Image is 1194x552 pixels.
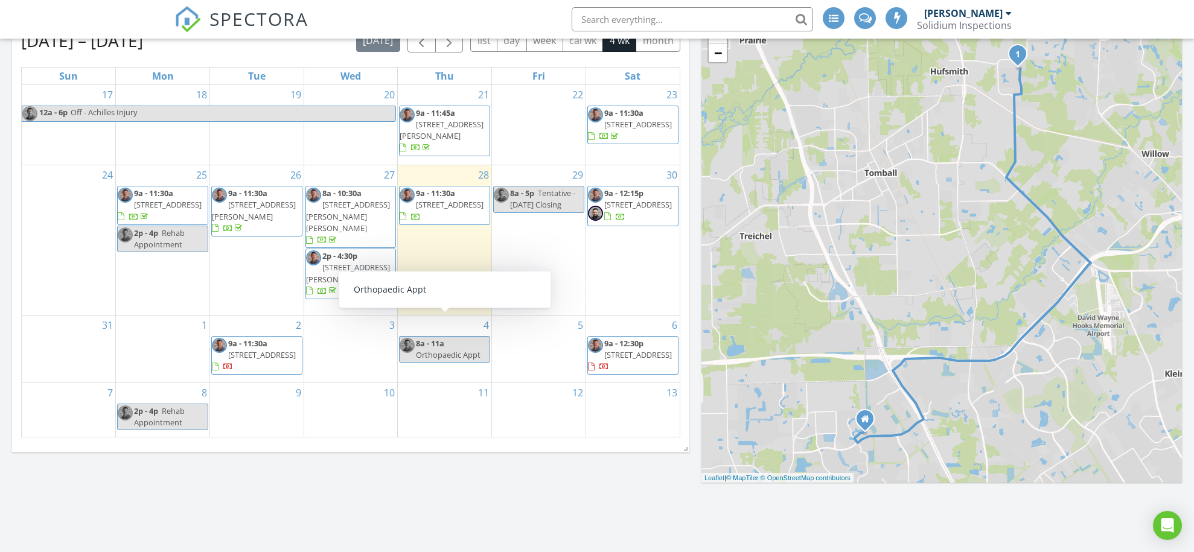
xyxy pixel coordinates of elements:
td: Go to August 23, 2025 [586,85,680,165]
a: Go to September 5, 2025 [575,316,586,335]
a: Go to September 1, 2025 [199,316,209,335]
a: Go to September 11, 2025 [476,383,491,402]
button: week [526,28,563,52]
span: SPECTORA [209,6,308,31]
img: 1_1.jpg [400,188,415,203]
img: 1_1.jpg [306,188,321,203]
a: 9a - 12:15p [STREET_ADDRESS] [604,188,672,221]
td: Go to September 10, 2025 [304,382,398,436]
button: 4 wk [602,28,636,52]
span: [STREET_ADDRESS] [604,349,672,360]
img: 1_1.jpg [400,338,415,353]
img: 1_1.jpg [212,338,227,353]
td: Go to September 11, 2025 [398,382,492,436]
a: Go to August 17, 2025 [100,85,115,104]
button: day [497,28,527,52]
a: Sunday [57,68,80,84]
div: 505 Saddlebrook Ln , Tomball, TX 77375 [1018,54,1025,61]
span: 2p - 4p [134,227,158,238]
a: Leaflet [704,474,724,481]
span: [STREET_ADDRESS] [228,349,296,360]
span: 12a - 6p [39,106,68,121]
a: Go to August 28, 2025 [476,165,491,185]
a: Tuesday [246,68,268,84]
a: Go to August 19, 2025 [288,85,304,104]
img: 1_1.jpg [118,227,133,243]
a: 9a - 12:30p [STREET_ADDRESS] [587,336,678,375]
td: Go to August 19, 2025 [209,85,304,165]
a: Go to August 27, 2025 [382,165,397,185]
img: 1_1.jpg [212,188,227,203]
img: 1_1.jpg [494,188,509,203]
a: 9a - 11:45a [STREET_ADDRESS][PERSON_NAME] [399,106,490,156]
a: Go to August 22, 2025 [570,85,586,104]
span: 9a - 11:30a [416,188,455,198]
img: 1_1.jpg [400,107,415,122]
a: 8a - 10:30a [STREET_ADDRESS][PERSON_NAME][PERSON_NAME] [305,186,397,248]
a: Go to August 24, 2025 [100,165,115,185]
img: 1_1.jpg [588,188,603,203]
a: Go to August 26, 2025 [288,165,304,185]
a: Monday [150,68,176,84]
td: Go to September 12, 2025 [492,382,586,436]
img: 1_1.jpg [118,405,133,420]
span: Off - Achilles Injury [71,107,137,118]
a: 9a - 11:30a [STREET_ADDRESS][PERSON_NAME] [211,186,302,236]
span: [STREET_ADDRESS][PERSON_NAME][PERSON_NAME] [306,199,390,233]
td: Go to August 21, 2025 [398,85,492,165]
a: Saturday [622,68,643,84]
a: Go to August 31, 2025 [100,316,115,335]
a: Go to August 29, 2025 [570,165,586,185]
span: Rehab Appointment [134,227,185,250]
td: Go to August 31, 2025 [22,315,116,382]
a: Go to September 12, 2025 [570,383,586,402]
a: 9a - 11:30a [STREET_ADDRESS] [588,107,672,141]
td: Go to September 9, 2025 [209,382,304,436]
span: 9a - 12:30p [604,338,643,349]
td: Go to September 2, 2025 [209,315,304,382]
a: 9a - 11:30a [STREET_ADDRESS] [399,186,490,225]
td: Go to August 30, 2025 [586,165,680,315]
a: 9a - 11:30a [STREET_ADDRESS][PERSON_NAME] [212,188,296,233]
a: Go to September 7, 2025 [105,383,115,402]
span: 8a - 11a [416,338,444,349]
td: Go to September 7, 2025 [22,382,116,436]
a: Go to August 18, 2025 [194,85,209,104]
a: Go to August 21, 2025 [476,85,491,104]
a: 9a - 11:30a [STREET_ADDRESS] [211,336,302,375]
div: Solidium Inspections [917,19,1012,31]
img: 1_1.jpg [118,188,133,203]
a: Go to September 8, 2025 [199,383,209,402]
button: list [470,28,497,52]
h2: [DATE] – [DATE] [21,28,143,52]
a: © MapTiler [726,474,759,481]
img: The Best Home Inspection Software - Spectora [174,6,201,33]
span: 8a - 5p [510,188,534,198]
span: Rehab Appointment [134,405,185,428]
a: Go to August 23, 2025 [664,85,680,104]
a: 9a - 11:30a [STREET_ADDRESS] [400,188,484,221]
span: 9a - 12:15p [604,188,643,198]
button: [DATE] [356,28,400,52]
td: Go to September 3, 2025 [304,315,398,382]
span: [STREET_ADDRESS] [604,199,672,210]
span: 9a - 11:30a [228,338,267,349]
div: 18815 Oxley Ct, Tomball TX 77377 [865,419,872,426]
td: Go to August 17, 2025 [22,85,116,165]
td: Go to September 13, 2025 [586,382,680,436]
button: month [636,28,680,52]
button: Previous [407,28,436,52]
span: 9a - 11:30a [134,188,173,198]
td: Go to September 1, 2025 [116,315,210,382]
a: 2p - 4:30p [STREET_ADDRESS][PERSON_NAME] [305,249,397,299]
a: 9a - 11:30a [STREET_ADDRESS] [587,106,678,145]
span: [STREET_ADDRESS][PERSON_NAME] [212,199,296,221]
td: Go to September 8, 2025 [116,382,210,436]
a: Go to September 9, 2025 [293,383,304,402]
td: Go to August 25, 2025 [116,165,210,315]
a: Go to September 2, 2025 [293,316,304,335]
span: 9a - 11:30a [228,188,267,198]
td: Go to September 6, 2025 [586,315,680,382]
img: 1_1.jpg [588,338,603,353]
img: img_3203.jpeg [588,206,603,221]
